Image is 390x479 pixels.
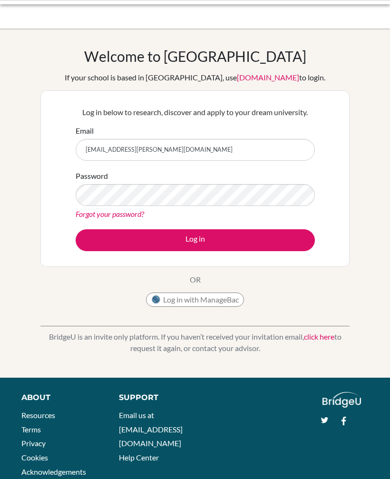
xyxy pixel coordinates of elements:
[21,411,55,420] a: Resources
[65,72,325,83] div: If your school is based in [GEOGRAPHIC_DATA], use to login.
[76,170,108,182] label: Password
[190,274,201,285] p: OR
[146,293,244,307] button: Log in with ManageBac
[304,332,334,341] a: click here
[21,467,86,476] a: Acknowledgements
[84,48,306,65] h1: Welcome to [GEOGRAPHIC_DATA]
[40,331,350,354] p: BridgeU is an invite only platform. If you haven’t received your invitation email, to request it ...
[21,425,41,434] a: Terms
[76,209,144,218] a: Forgot your password?
[21,453,48,462] a: Cookies
[76,125,94,137] label: Email
[21,439,46,448] a: Privacy
[237,73,299,82] a: [DOMAIN_NAME]
[322,392,361,408] img: logo_white@2x-f4f0deed5e89b7ecb1c2cc34c3e3d731f90f0f143d5ea2071677605dd97b5244.png
[119,453,159,462] a: Help Center
[119,392,186,403] div: Support
[76,107,315,118] p: Log in below to research, discover and apply to your dream university.
[119,411,183,448] a: Email us at [EMAIL_ADDRESS][DOMAIN_NAME]
[21,392,97,403] div: About
[76,229,315,251] button: Log in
